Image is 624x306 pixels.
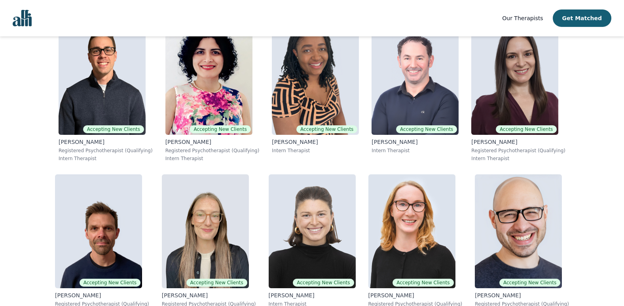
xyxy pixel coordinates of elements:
[372,138,459,146] p: [PERSON_NAME]
[365,15,465,168] a: Christopher_HillierAccepting New Clients[PERSON_NAME]Intern Therapist
[162,174,249,288] img: Holly_Gunn
[80,279,140,287] span: Accepting New Clients
[471,155,565,162] p: Intern Therapist
[269,291,356,299] p: [PERSON_NAME]
[396,125,457,133] span: Accepting New Clients
[502,13,543,23] a: Our Therapists
[266,15,365,168] a: Faith_DanielsAccepting New Clients[PERSON_NAME]Intern Therapist
[465,15,572,168] a: Lorena_Krasnai Accepting New Clients[PERSON_NAME]Registered Psychotherapist (Qualifying)Intern Th...
[368,291,463,299] p: [PERSON_NAME]
[190,125,250,133] span: Accepting New Clients
[59,147,153,154] p: Registered Psychotherapist (Qualifying)
[165,138,260,146] p: [PERSON_NAME]
[393,279,453,287] span: Accepting New Clients
[475,291,569,299] p: [PERSON_NAME]
[496,125,557,133] span: Accepting New Clients
[293,279,354,287] span: Accepting New Clients
[272,21,359,135] img: Faith_Daniels
[272,138,359,146] p: [PERSON_NAME]
[59,155,153,162] p: Intern Therapist
[55,174,142,288] img: Todd_Schiedel
[296,125,357,133] span: Accepting New Clients
[502,15,543,21] span: Our Therapists
[471,147,565,154] p: Registered Psychotherapist (Qualifying)
[59,138,153,146] p: [PERSON_NAME]
[165,155,260,162] p: Intern Therapist
[471,138,565,146] p: [PERSON_NAME]
[52,15,159,168] a: Ethan_BraunAccepting New Clients[PERSON_NAME]Registered Psychotherapist (Qualifying)Intern Therapist
[59,21,146,135] img: Ethan_Braun
[272,147,359,154] p: Intern Therapist
[471,21,558,135] img: Lorena_Krasnai
[372,147,459,154] p: Intern Therapist
[475,174,562,288] img: Mendy_Bisk
[165,147,260,154] p: Registered Psychotherapist (Qualifying)
[186,279,247,287] span: Accepting New Clients
[83,125,144,133] span: Accepting New Clients
[165,21,252,135] img: Ghazaleh_Bozorg
[499,279,560,287] span: Accepting New Clients
[162,291,256,299] p: [PERSON_NAME]
[269,174,356,288] img: Abby_Tait
[372,21,459,135] img: Christopher_Hillier
[159,15,266,168] a: Ghazaleh_BozorgAccepting New Clients[PERSON_NAME]Registered Psychotherapist (Qualifying)Intern Th...
[553,9,611,27] button: Get Matched
[368,174,455,288] img: Angela_Walstedt
[55,291,149,299] p: [PERSON_NAME]
[13,10,32,26] img: alli logo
